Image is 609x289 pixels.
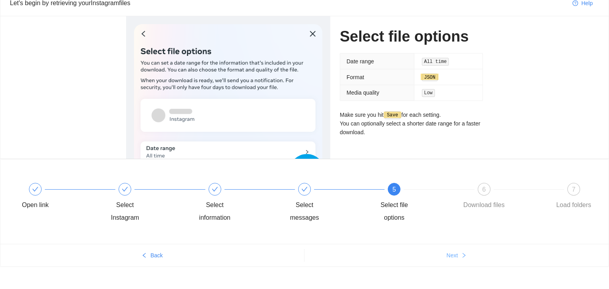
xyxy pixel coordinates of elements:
div: Open link [12,183,102,211]
button: Nextright [304,249,609,262]
span: check [212,186,218,192]
code: Save [385,111,400,119]
div: Select information [192,183,282,224]
div: Load folders [556,199,591,211]
span: 6 [482,186,486,193]
div: 7Load folders [551,183,597,211]
span: Back [150,251,163,260]
div: 6Download files [461,183,551,211]
span: Format [347,74,364,80]
span: right [461,253,467,259]
div: Select messages [282,199,327,224]
code: All time [422,58,449,66]
span: Date range [347,58,374,65]
span: Next [446,251,458,260]
div: Select information [192,199,238,224]
div: Download files [463,199,505,211]
div: 5Select file options [371,183,461,224]
code: Low [422,89,435,97]
h1: Select file options [340,27,483,46]
span: check [122,186,128,192]
button: leftBack [0,249,304,262]
div: Open link [22,199,49,211]
span: question-circle [573,0,578,7]
span: Media quality [347,89,379,96]
span: 5 [393,186,396,193]
div: Select file options [371,199,417,224]
div: Select Instagram [102,199,148,224]
span: 7 [572,186,576,193]
div: Select messages [282,183,371,224]
span: check [32,186,38,192]
span: check [301,186,308,192]
span: left [142,253,147,259]
p: Make sure you hit for each setting. You can optionally select a shorter date range for a faster d... [340,110,483,137]
div: Select Instagram [102,183,192,224]
code: JSON [422,74,438,82]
